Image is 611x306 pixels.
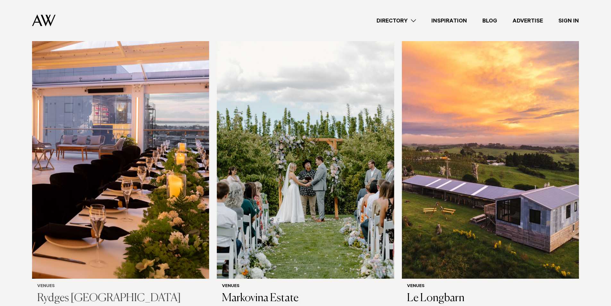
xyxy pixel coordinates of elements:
img: Ceremony styling at Markovina Estate [217,41,394,279]
img: Auckland Weddings Logo [32,14,55,26]
h6: Venues [222,284,389,289]
a: Inspiration [424,16,475,25]
img: Auckland Weddings Venues | Rydges Auckland [32,41,209,279]
a: Directory [369,16,424,25]
h3: Rydges [GEOGRAPHIC_DATA] [37,292,204,305]
h3: Markovina Estate [222,292,389,305]
a: Advertise [505,16,551,25]
h6: Venues [407,284,574,289]
a: Sign In [551,16,587,25]
h6: Venues [37,284,204,289]
a: Blog [475,16,505,25]
h3: Le Longbarn [407,292,574,305]
img: Auckland Weddings Venues | Le Longbarn [402,41,579,279]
